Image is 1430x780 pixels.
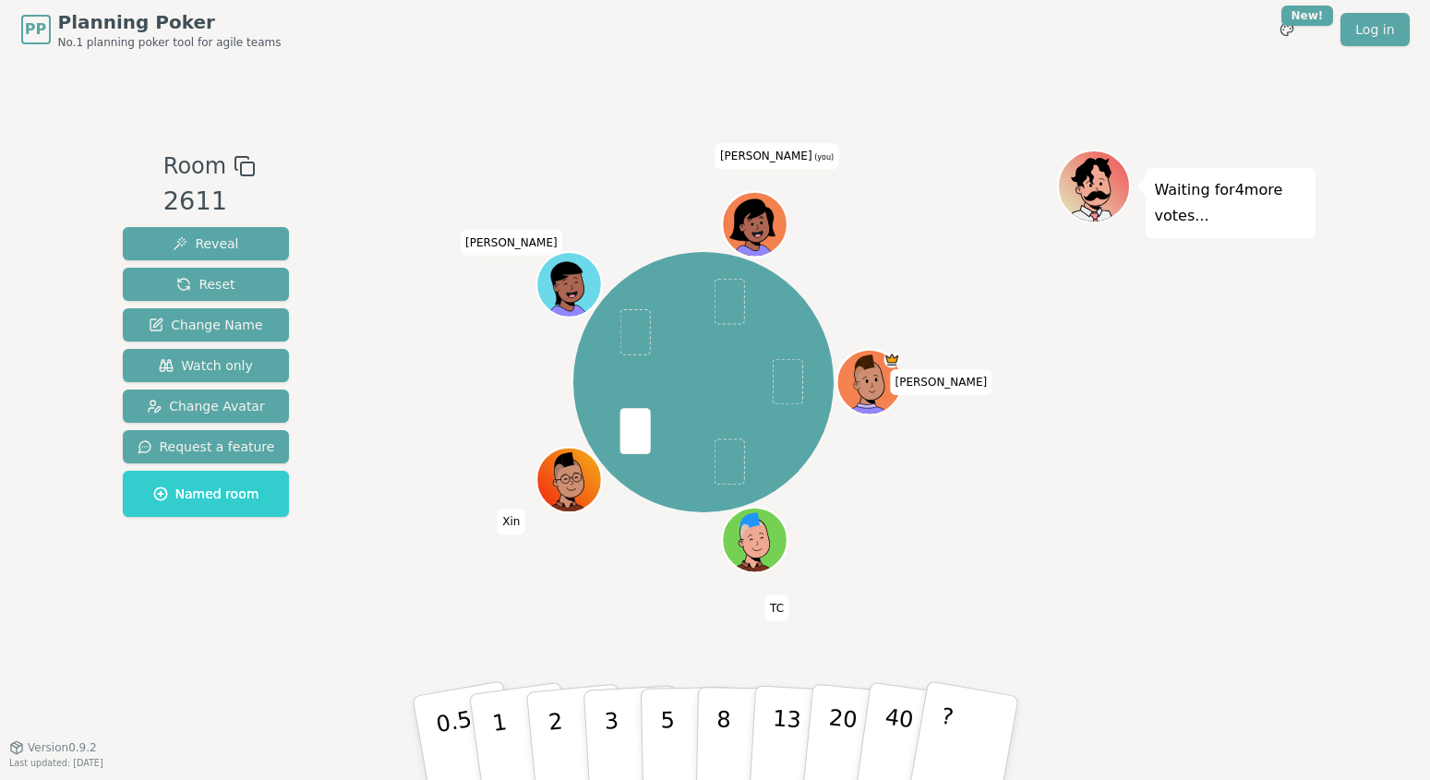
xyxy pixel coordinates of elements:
span: Last updated: [DATE] [9,758,103,768]
span: Click to change your name [715,143,838,169]
button: Watch only [123,349,290,382]
button: Reset [123,268,290,301]
span: Reveal [173,234,238,253]
span: Planning Poker [58,9,282,35]
span: Watch only [159,356,253,375]
button: Request a feature [123,430,290,463]
span: Click to change your name [765,594,788,620]
span: Change Avatar [147,397,265,415]
div: New! [1281,6,1334,26]
span: (you) [812,153,835,162]
a: PPPlanning PokerNo.1 planning poker tool for agile teams [21,9,282,50]
button: Version0.9.2 [9,740,97,755]
button: Change Name [123,308,290,342]
span: Click to change your name [890,369,991,395]
span: Reset [176,275,234,294]
span: Click to change your name [461,229,562,255]
span: Change Name [149,316,262,334]
span: Request a feature [138,438,275,456]
span: No.1 planning poker tool for agile teams [58,35,282,50]
button: Click to change your avatar [724,193,785,254]
a: Log in [1340,13,1409,46]
span: Named room [153,485,259,503]
span: Room [163,150,226,183]
button: New! [1270,13,1304,46]
button: Named room [123,471,290,517]
div: 2611 [163,183,256,221]
button: Change Avatar [123,390,290,423]
p: Waiting for 4 more votes... [1155,177,1306,229]
span: PP [25,18,46,41]
button: Reveal [123,227,290,260]
span: Click to change your name [498,509,524,534]
span: Version 0.9.2 [28,740,97,755]
span: Evan is the host [883,351,900,367]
